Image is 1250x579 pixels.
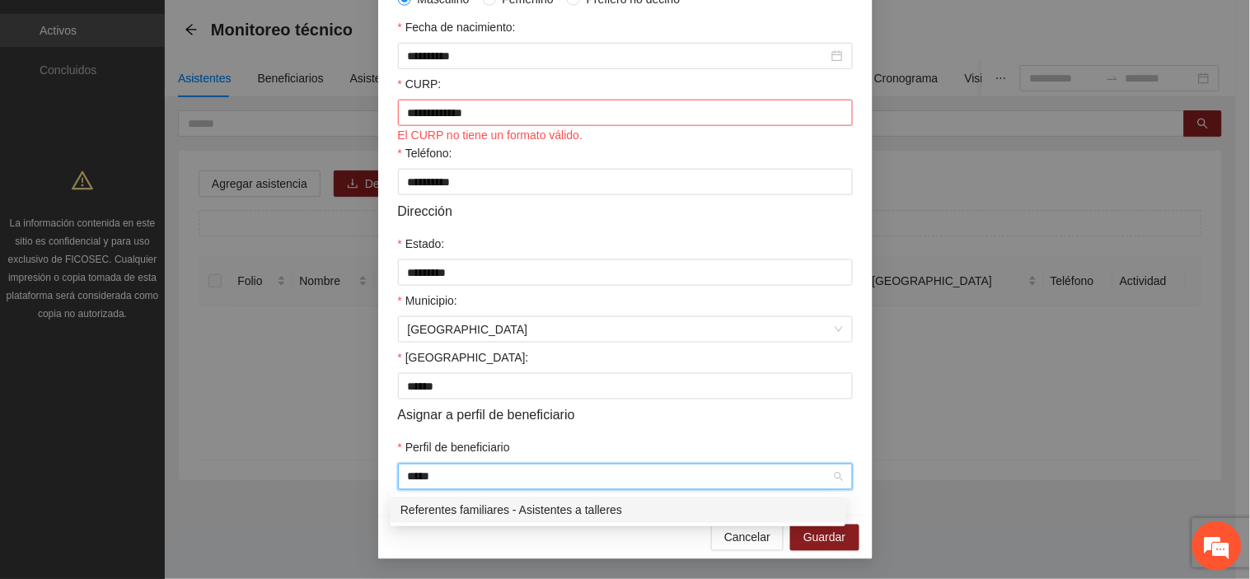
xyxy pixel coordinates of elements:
label: Municipio: [398,292,457,310]
div: Referentes familiares - Asistentes a talleres [391,497,845,523]
input: Perfil de beneficiario [408,465,831,489]
span: Asignar a perfil de beneficiario [398,405,575,426]
span: Estamos en línea. [96,193,227,359]
label: Fecha de nacimiento: [398,18,516,36]
textarea: Escriba su mensaje y pulse “Intro” [8,396,314,454]
label: Teléfono: [398,144,452,162]
input: Estado: [398,259,853,286]
div: Chatee con nosotros ahora [86,84,277,105]
span: Guardar [803,529,845,547]
label: Estado: [398,235,445,253]
label: CURP: [398,75,442,93]
div: Minimizar ventana de chat en vivo [270,8,310,48]
input: Teléfono: [398,169,853,195]
span: Cancelar [724,529,770,547]
input: Colonia: [398,373,853,399]
span: Dirección [398,201,453,222]
label: Perfil de beneficiario [398,439,510,457]
label: Colonia: [398,348,529,367]
button: Guardar [790,525,859,551]
span: Chihuahua [408,317,843,342]
input: Fecha de nacimiento: [408,47,828,65]
input: CURP: [398,100,853,126]
button: Cancelar [711,525,784,551]
div: El CURP no tiene un formato válido. [398,126,853,144]
div: Referentes familiares - Asistentes a talleres [400,501,836,519]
